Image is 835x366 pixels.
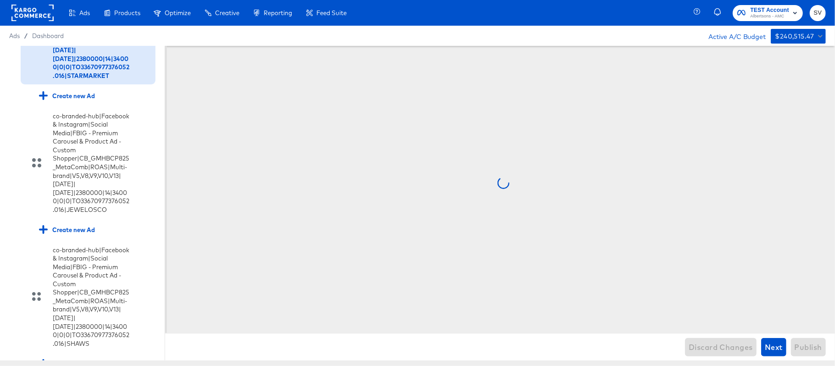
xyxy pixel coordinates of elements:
span: Optimize [165,9,191,17]
button: Next [761,338,786,356]
div: Create new Ad [39,91,95,100]
div: co-branded-hub|Facebook & Instagram|Social Media|FBIG - Premium Carousel & Product Ad - Custom Sh... [53,112,130,214]
div: Create new Ad [32,87,155,105]
span: Next [765,341,783,354]
div: $240,515.47 [775,31,814,42]
button: TEST AccountAlbertsons - AMC [733,5,803,21]
span: TEST Account [750,6,789,15]
div: Active A/C Budget [699,29,766,43]
span: Ads [79,9,90,17]
button: $240,515.47 [771,29,826,44]
span: Reporting [264,9,292,17]
span: / [20,32,32,39]
div: co-branded-hub|Facebook & Instagram|Social Media|FBIG - Premium Carousel & Product Ad - Custom Sh... [9,107,155,219]
span: Feed Suite [316,9,347,17]
span: Creative [215,9,239,17]
div: Create new Ad [32,221,155,238]
button: SV [810,5,826,21]
div: Create new Ad [39,225,95,234]
div: co-branded-hub|Facebook & Instagram|Social Media|FBIG - Premium Carousel & Product Ad - Custom Sh... [53,246,130,348]
a: Dashboard [32,32,64,39]
div: co-branded-hub|Facebook & Instagram|Social Media|FBIG - Premium Carousel & Product Ad - Custom Sh... [9,241,155,353]
span: SV [813,8,822,18]
span: Albertsons - AMC [750,13,789,20]
span: Products [114,9,140,17]
span: Ads [9,32,20,39]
